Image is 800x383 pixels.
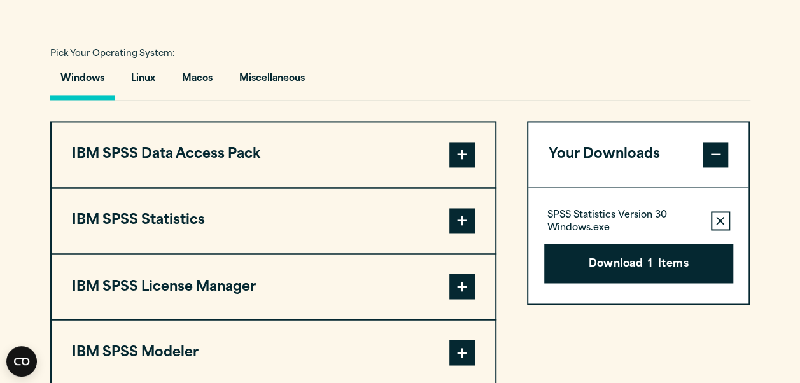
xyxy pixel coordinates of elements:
[6,346,37,377] button: Open CMP widget
[528,122,749,187] button: Your Downloads
[547,209,701,235] p: SPSS Statistics Version 30 Windows.exe
[50,50,175,58] span: Pick Your Operating System:
[229,64,315,100] button: Miscellaneous
[172,64,223,100] button: Macos
[528,187,749,303] div: Your Downloads
[52,122,495,187] button: IBM SPSS Data Access Pack
[544,244,733,283] button: Download1Items
[52,254,495,319] button: IBM SPSS License Manager
[121,64,165,100] button: Linux
[50,64,115,100] button: Windows
[52,188,495,253] button: IBM SPSS Statistics
[648,256,652,273] span: 1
